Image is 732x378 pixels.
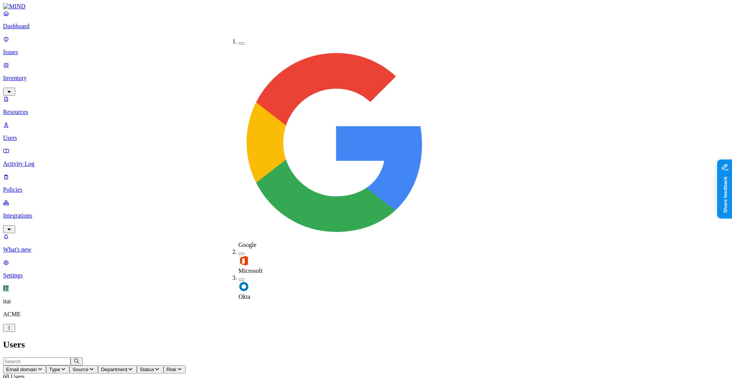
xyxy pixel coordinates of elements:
img: okta2 [239,281,249,292]
p: Inventory [3,75,729,82]
a: MIND [3,3,729,10]
a: Integrations [3,199,729,232]
span: Risk [167,367,177,372]
span: Type [49,367,60,372]
p: What's new [3,246,729,253]
input: Search [3,357,71,365]
img: google-workspace [239,45,434,240]
span: Department [101,367,128,372]
a: Issues [3,36,729,56]
p: Activity Log [3,160,729,167]
a: Policies [3,173,729,193]
p: Issues [3,49,729,56]
h2: Users [3,340,729,350]
span: Microsoft [239,267,263,274]
p: ACME [3,311,729,318]
a: Resources [3,96,729,115]
p: Dashboard [3,23,729,30]
p: Policies [3,186,729,193]
p: Integrations [3,212,729,219]
a: Dashboard [3,10,729,30]
span: IT [3,285,9,292]
span: Source [72,367,88,372]
span: Okta [239,293,250,300]
a: Activity Log [3,147,729,167]
img: MIND [3,3,26,10]
p: Resources [3,109,729,115]
p: Settings [3,272,729,279]
span: Status [140,367,154,372]
a: What's new [3,233,729,253]
img: office-365 [239,255,249,266]
p: itai [3,298,729,305]
a: Users [3,122,729,141]
span: Email domain [6,367,37,372]
a: Inventory [3,62,729,94]
a: Settings [3,259,729,279]
p: Users [3,135,729,141]
span: Google [239,242,257,248]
